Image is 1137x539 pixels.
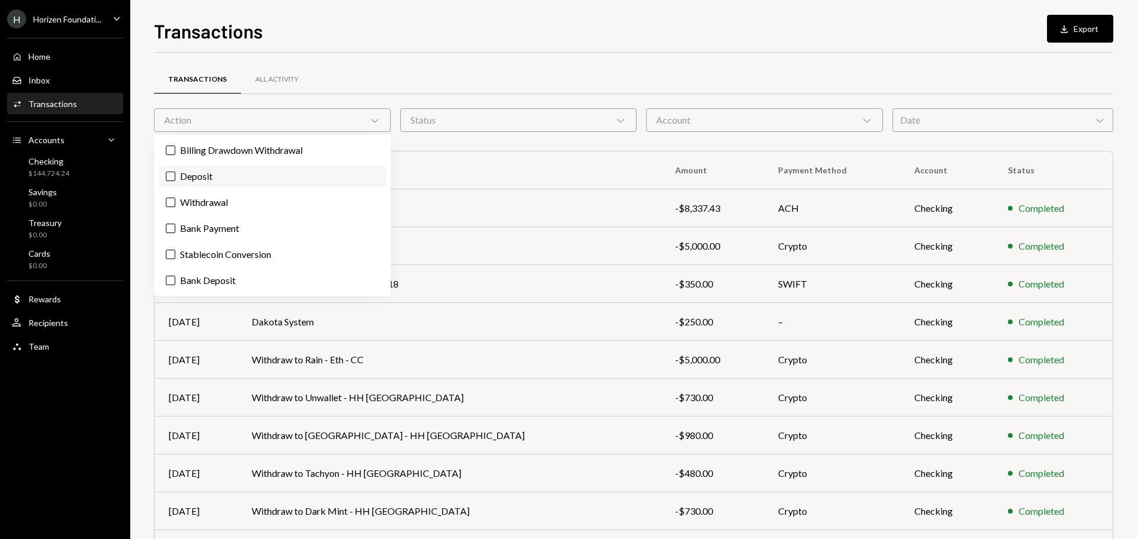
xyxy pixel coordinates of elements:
th: To/From [237,151,660,189]
label: Bank Payment [159,218,386,239]
td: – [764,303,900,341]
button: Stablecoin Conversion [166,250,175,259]
a: Cards$0.00 [7,245,123,273]
a: Transactions [7,93,123,114]
button: Bank Payment [166,224,175,233]
th: Payment Method [764,151,900,189]
div: Date [892,108,1113,132]
td: Withdraw to Dark Mint - HH [GEOGRAPHIC_DATA] [237,492,660,530]
button: Bank Deposit [166,276,175,285]
div: $0.00 [28,261,50,271]
a: Checking$144,724.24 [7,153,123,181]
td: Checking [900,341,994,379]
td: Checking [900,189,994,227]
div: -$480.00 [675,466,750,480]
div: Status [400,108,637,132]
a: Team [7,335,123,357]
div: Cards [28,248,50,259]
button: Deposit [166,172,175,181]
div: Completed [1019,390,1064,405]
div: -$350.00 [675,277,750,291]
td: Withdraw to Unwallet - HH [GEOGRAPHIC_DATA] [237,379,660,417]
div: [DATE] [169,390,223,405]
div: Completed [1019,504,1064,518]
a: Rewards [7,288,123,309]
td: Crypto [764,227,900,265]
td: Checking [900,227,994,265]
div: $0.00 [28,199,57,209]
td: Checking [900,379,994,417]
button: Withdrawal [166,198,175,207]
a: Recipients [7,312,123,333]
th: Status [994,151,1113,189]
h1: Transactions [154,19,263,43]
div: Completed [1019,277,1064,291]
div: Rewards [28,294,61,304]
div: Inbox [28,75,50,85]
a: All Activity [241,64,313,95]
td: SWIFT [764,265,900,303]
div: [DATE] [169,353,223,367]
div: [DATE] [169,315,223,329]
td: Checking [900,492,994,530]
a: Treasury$0.00 [7,214,123,243]
td: Checking [900,303,994,341]
div: -$730.00 [675,390,750,405]
div: Completed [1019,428,1064,443]
td: Crypto [764,341,900,379]
div: $144,724.24 [28,169,69,179]
a: Inbox [7,69,123,91]
td: Withdraw to Tachyon - HH [GEOGRAPHIC_DATA] [237,454,660,492]
div: -$250.00 [675,315,750,329]
div: Horizen Foundati... [33,14,101,24]
label: Billing Drawdown Withdrawal [159,140,386,161]
td: Checking [900,265,994,303]
div: Completed [1019,315,1064,329]
button: Export [1047,15,1113,43]
td: Withdraw to Rain - Eth - CC [237,227,660,265]
a: Accounts [7,129,123,150]
label: Withdrawal [159,192,386,213]
div: -$730.00 [675,504,750,518]
td: Crypto [764,417,900,454]
div: Home [28,51,50,62]
label: Stablecoin Conversion [159,244,386,265]
td: Withdraw to Rain - Eth - CC [237,341,660,379]
td: ACH [764,189,900,227]
div: Transactions [168,75,227,85]
div: Accounts [28,135,65,145]
td: Crypto [764,454,900,492]
div: Action [154,108,391,132]
div: [DATE] [169,466,223,480]
button: Billing Drawdown Withdrawal [166,146,175,155]
div: Recipients [28,318,68,328]
td: Leeward Management Limited 0018 [237,265,660,303]
div: [DATE] [169,428,223,443]
div: Transactions [28,99,77,109]
div: -$5,000.00 [675,239,750,253]
label: Deposit [159,166,386,187]
div: Team [28,341,49,351]
label: Bank Deposit [159,270,386,291]
th: Amount [661,151,764,189]
td: [PERSON_NAME] 0726 [237,189,660,227]
a: Home [7,46,123,67]
td: Checking [900,454,994,492]
div: Completed [1019,239,1064,253]
div: H [7,9,26,28]
div: Completed [1019,466,1064,480]
div: -$980.00 [675,428,750,443]
div: Treasury [28,218,62,228]
div: -$8,337.43 [675,201,750,215]
div: $0.00 [28,230,62,240]
th: Account [900,151,994,189]
a: Transactions [154,64,241,95]
div: -$5,000.00 [675,353,750,367]
div: Completed [1019,353,1064,367]
td: Crypto [764,379,900,417]
td: Withdraw to [GEOGRAPHIC_DATA] - HH [GEOGRAPHIC_DATA] [237,417,660,454]
div: All Activity [255,75,298,85]
a: Savings$0.00 [7,183,123,212]
div: Completed [1019,201,1064,215]
td: Dakota System [237,303,660,341]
